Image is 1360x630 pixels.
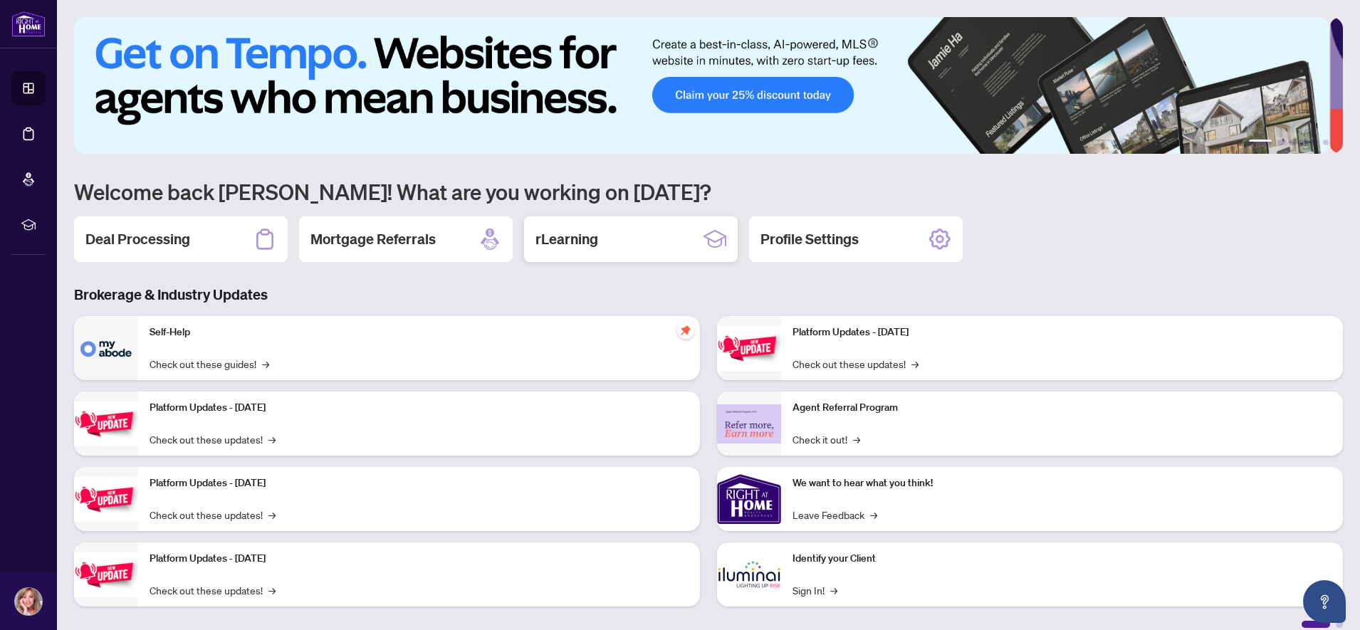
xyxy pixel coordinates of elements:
[717,326,781,371] img: Platform Updates - June 23, 2025
[150,476,689,491] p: Platform Updates - [DATE]
[1312,140,1317,145] button: 5
[74,285,1343,305] h3: Brokerage & Industry Updates
[310,229,436,249] h2: Mortgage Referrals
[760,229,859,249] h2: Profile Settings
[150,400,689,416] p: Platform Updates - [DATE]
[911,356,919,372] span: →
[793,551,1332,567] p: Identify your Client
[262,356,269,372] span: →
[150,551,689,567] p: Platform Updates - [DATE]
[1289,140,1294,145] button: 3
[150,356,269,372] a: Check out these guides!→
[793,507,877,523] a: Leave Feedback→
[793,582,837,598] a: Sign In!→
[1277,140,1283,145] button: 2
[150,582,276,598] a: Check out these updates!→
[74,401,138,446] img: Platform Updates - September 16, 2025
[268,431,276,447] span: →
[74,552,138,597] img: Platform Updates - July 8, 2025
[268,507,276,523] span: →
[830,582,837,598] span: →
[74,316,138,380] img: Self-Help
[1323,140,1329,145] button: 6
[535,229,598,249] h2: rLearning
[793,400,1332,416] p: Agent Referral Program
[74,477,138,522] img: Platform Updates - July 21, 2025
[74,178,1343,205] h1: Welcome back [PERSON_NAME]! What are you working on [DATE]?
[793,325,1332,340] p: Platform Updates - [DATE]
[853,431,860,447] span: →
[1249,140,1272,145] button: 1
[717,467,781,531] img: We want to hear what you think!
[11,11,46,37] img: logo
[150,325,689,340] p: Self-Help
[1303,580,1346,623] button: Open asap
[793,356,919,372] a: Check out these updates!→
[677,322,694,339] span: pushpin
[793,476,1332,491] p: We want to hear what you think!
[1300,140,1306,145] button: 4
[15,588,42,615] img: Profile Icon
[793,431,860,447] a: Check it out!→
[717,404,781,443] img: Agent Referral Program
[870,507,877,523] span: →
[150,507,276,523] a: Check out these updates!→
[74,17,1329,154] img: Slide 0
[268,582,276,598] span: →
[150,431,276,447] a: Check out these updates!→
[717,542,781,607] img: Identify your Client
[85,229,190,249] h2: Deal Processing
